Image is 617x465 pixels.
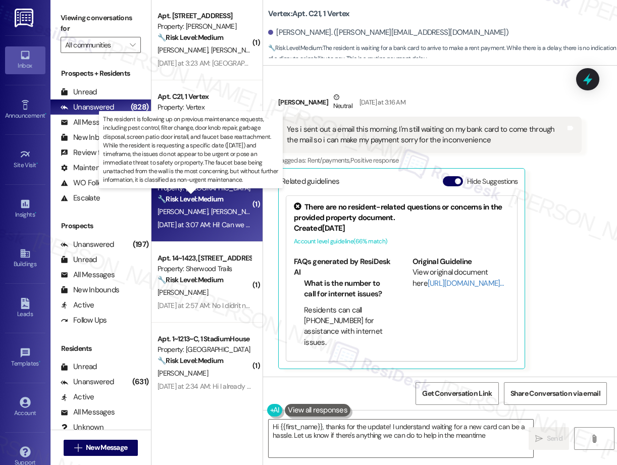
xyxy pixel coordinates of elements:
[158,275,223,284] strong: 🔧 Risk Level: Medium
[61,377,114,387] div: Unanswered
[510,388,600,399] span: Share Conversation via email
[278,153,582,168] div: Tagged as:
[211,207,262,216] span: [PERSON_NAME]
[413,267,509,289] div: View original document here
[158,288,208,297] span: [PERSON_NAME]
[158,21,251,32] div: Property: [PERSON_NAME]
[158,183,251,193] div: Property: [GEOGRAPHIC_DATA]
[61,239,114,250] div: Unanswered
[65,37,125,53] input: All communities
[357,97,405,108] div: [DATE] at 3:16 AM
[504,382,607,405] button: Share Conversation via email
[50,343,151,354] div: Residents
[158,11,251,21] div: Apt. [STREET_ADDRESS]
[86,442,127,453] span: New Message
[278,92,582,117] div: [PERSON_NAME]
[467,176,518,187] label: Hide Suggestions
[268,27,508,38] div: [PERSON_NAME]. ([PERSON_NAME][EMAIL_ADDRESS][DOMAIN_NAME])
[5,344,45,372] a: Templates •
[269,420,533,457] textarea: Hi {{first_name}}, thanks for the update! I understand waiting for a new card can be a hassle. Le...
[158,369,208,378] span: [PERSON_NAME]
[422,388,492,399] span: Get Conversation Link
[61,300,94,311] div: Active
[294,256,391,277] b: FAQs generated by ResiDesk AI
[130,374,151,390] div: (631)
[64,440,138,456] button: New Message
[5,46,45,74] a: Inbox
[158,194,223,203] strong: 🔧 Risk Level: Medium
[61,285,119,295] div: New Inbounds
[61,102,114,113] div: Unanswered
[268,43,617,65] span: : The resident is waiting for a bank card to arrive to make a rent payment. While there is a dela...
[45,111,46,118] span: •
[307,156,350,165] span: Rent/payments ,
[158,253,251,264] div: Apt. 14~1423, [STREET_ADDRESS][PERSON_NAME]
[61,87,97,97] div: Unread
[35,210,36,217] span: •
[158,91,251,102] div: Apt. C21, 1 Vertex
[158,45,211,55] span: [PERSON_NAME]
[61,117,115,128] div: All Messages
[158,102,251,113] div: Property: Vertex
[413,256,472,267] b: Original Guideline
[61,315,107,326] div: Follow Ups
[130,41,135,49] i: 
[61,422,104,433] div: Unknown
[158,264,251,274] div: Property: Sherwood Trails
[5,295,45,322] a: Leads
[268,44,322,52] strong: 🔧 Risk Level: Medium
[158,382,347,391] div: [DATE] at 2:34 AM: Hi I already paid the rent when it was first due
[428,278,504,288] a: [URL][DOMAIN_NAME]…
[158,33,223,42] strong: 🔧 Risk Level: Medium
[61,254,97,265] div: Unread
[304,278,391,300] li: What is the number to call for internet issues?
[287,124,565,146] div: Yes i sent out a email this morning. I'm still waiting on my bank card to come through the mail s...
[61,132,119,143] div: New Inbounds
[268,9,349,19] b: Vertex: Apt. C21, 1 Vertex
[39,358,40,366] span: •
[5,195,45,223] a: Insights •
[61,361,97,372] div: Unread
[331,92,354,113] div: Neutral
[416,382,498,405] button: Get Conversation Link
[61,193,100,203] div: Escalate
[294,223,509,234] div: Created [DATE]
[5,146,45,173] a: Site Visit •
[103,115,279,184] p: The resident is following up on previous maintenance requests, including pest control, filter cha...
[158,344,251,355] div: Property: [GEOGRAPHIC_DATA]
[61,178,123,188] div: WO Follow-ups
[5,245,45,272] a: Buildings
[529,427,569,450] button: Send
[158,356,223,365] strong: 🔧 Risk Level: Medium
[61,270,115,280] div: All Messages
[547,433,562,444] span: Send
[158,334,251,344] div: Apt. 1~1213~C, 1 StadiumHouse
[304,348,391,370] li: Is there a way to request a callback?
[130,237,151,252] div: (197)
[590,435,598,443] i: 
[281,176,340,191] div: Related guidelines
[61,147,131,158] div: Review follow-ups
[61,10,141,37] label: Viewing conversations for
[535,435,543,443] i: 
[294,202,509,224] div: There are no resident-related questions or concerns in the provided property document.
[15,9,35,27] img: ResiDesk Logo
[158,207,211,216] span: [PERSON_NAME]
[294,236,509,247] div: Account level guideline ( 66 % match)
[350,156,399,165] span: Positive response
[128,99,151,115] div: (828)
[50,68,151,79] div: Prospects + Residents
[74,444,82,452] i: 
[61,407,115,418] div: All Messages
[36,160,38,167] span: •
[61,163,116,173] div: Maintenance
[158,59,322,68] div: [DATE] at 3:23 AM: [GEOGRAPHIC_DATA] is broken again
[304,305,391,348] li: Residents can call [PHONE_NUMBER] for assistance with internet issues.
[5,394,45,421] a: Account
[61,392,94,402] div: Active
[50,221,151,231] div: Prospects
[211,45,262,55] span: [PERSON_NAME]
